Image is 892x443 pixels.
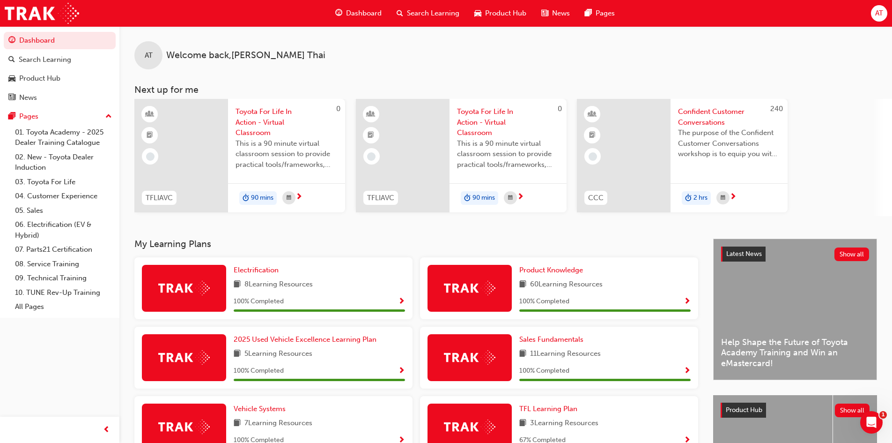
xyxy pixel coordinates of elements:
[398,298,405,306] span: Show Progress
[336,105,340,113] span: 0
[678,128,780,159] span: The purpose of the Confident Customer Conversations workshop is to equip you with tools to commun...
[158,281,210,295] img: Trak
[236,138,338,170] span: This is a 90 minute virtual classroom session to provide practical tools/frameworks, behaviours a...
[485,8,526,19] span: Product Hub
[519,418,526,429] span: book-icon
[287,192,291,204] span: calendar-icon
[11,271,116,285] a: 09. Technical Training
[8,113,15,121] span: pages-icon
[519,279,526,291] span: book-icon
[4,70,116,87] a: Product Hub
[367,152,376,161] span: learningRecordVerb_NONE-icon
[530,418,598,429] span: 3 Learning Resources
[860,411,883,434] iframe: Intercom live chat
[730,193,737,202] span: next-icon
[519,405,577,413] span: TFL Learning Plan
[5,3,79,24] img: Trak
[19,54,71,65] div: Search Learning
[577,4,622,23] a: pages-iconPages
[589,129,596,142] span: booktick-icon
[588,193,604,203] span: CCC
[444,281,495,295] img: Trak
[234,296,284,307] span: 100 % Completed
[4,108,116,125] button: Pages
[244,418,312,429] span: 7 Learning Resources
[234,265,282,276] a: Electrification
[519,348,526,360] span: book-icon
[519,335,583,344] span: Sales Fundamentals
[234,366,284,376] span: 100 % Completed
[234,348,241,360] span: book-icon
[8,94,15,102] span: news-icon
[119,84,892,95] h3: Next up for me
[234,418,241,429] span: book-icon
[530,279,603,291] span: 60 Learning Resources
[834,248,870,261] button: Show all
[8,75,15,83] span: car-icon
[368,108,374,120] span: learningResourceType_INSTRUCTOR_LED-icon
[474,8,481,19] span: car-icon
[398,367,405,375] span: Show Progress
[11,189,116,203] a: 04. Customer Experience
[11,242,116,257] a: 07. Parts21 Certification
[8,56,15,64] span: search-icon
[879,411,887,419] span: 1
[589,152,597,161] span: learningRecordVerb_NONE-icon
[726,406,762,414] span: Product Hub
[726,250,762,258] span: Latest News
[335,8,342,19] span: guage-icon
[684,298,691,306] span: Show Progress
[234,404,289,414] a: Vehicle Systems
[166,50,325,61] span: Welcome back , [PERSON_NAME] Thai
[158,350,210,365] img: Trak
[295,193,302,202] span: next-icon
[8,37,15,45] span: guage-icon
[517,193,524,202] span: next-icon
[19,92,37,103] div: News
[577,99,788,212] a: 240CCCConfident Customer ConversationsThe purpose of the Confident Customer Conversations worksho...
[457,138,559,170] span: This is a 90 minute virtual classroom session to provide practical tools/frameworks, behaviours a...
[552,8,570,19] span: News
[875,8,883,19] span: AT
[234,279,241,291] span: book-icon
[835,404,870,417] button: Show all
[519,404,581,414] a: TFL Learning Plan
[134,239,698,249] h3: My Learning Plans
[457,106,559,138] span: Toyota For Life In Action - Virtual Classroom
[519,265,587,276] a: Product Knowledge
[4,30,116,108] button: DashboardSearch LearningProduct HubNews
[158,420,210,434] img: Trak
[467,4,534,23] a: car-iconProduct Hub
[4,32,116,49] a: Dashboard
[541,8,548,19] span: news-icon
[11,203,116,218] a: 05. Sales
[508,192,513,204] span: calendar-icon
[519,296,569,307] span: 100 % Completed
[713,239,877,380] a: Latest NewsShow allHelp Shape the Future of Toyota Academy Training and Win an eMastercard!
[558,105,562,113] span: 0
[519,366,569,376] span: 100 % Completed
[678,106,780,128] span: Confident Customer Conversations
[244,279,313,291] span: 8 Learning Resources
[346,8,382,19] span: Dashboard
[134,99,345,212] a: 0TFLIAVCToyota For Life In Action - Virtual ClassroomThis is a 90 minute virtual classroom sessio...
[251,193,273,203] span: 90 mins
[11,175,116,189] a: 03. Toyota For Life
[145,50,153,61] span: AT
[871,5,887,22] button: AT
[244,348,312,360] span: 5 Learning Resources
[146,152,155,161] span: learningRecordVerb_NONE-icon
[464,192,471,204] span: duration-icon
[534,4,577,23] a: news-iconNews
[103,424,110,436] span: prev-icon
[234,334,380,345] a: 2025 Used Vehicle Excellence Learning Plan
[589,108,596,120] span: learningResourceType_INSTRUCTOR_LED-icon
[234,266,279,274] span: Electrification
[398,365,405,377] button: Show Progress
[368,129,374,142] span: booktick-icon
[684,296,691,308] button: Show Progress
[770,105,783,113] span: 240
[11,285,116,300] a: 10. TUNE Rev-Up Training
